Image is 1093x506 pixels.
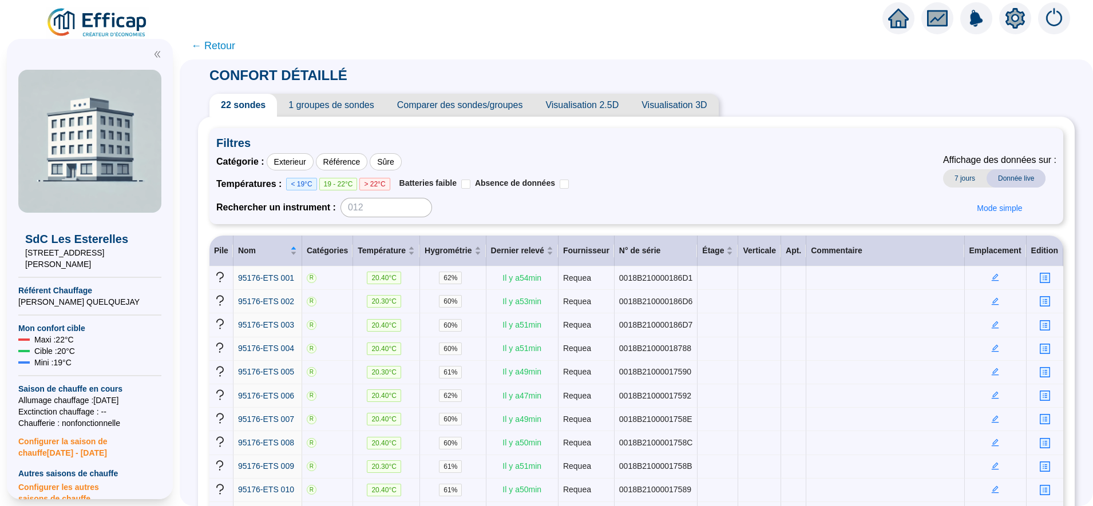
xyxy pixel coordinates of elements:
span: Pile [214,246,228,255]
span: 61 % [439,484,462,496]
span: Hygrométrie [425,245,472,257]
span: Mini : 19 °C [34,357,72,368]
span: profile [1039,343,1051,354]
span: R [307,485,316,495]
span: R [307,415,316,424]
span: Il y a 49 min [502,367,541,376]
span: fund [927,8,948,29]
a: 95176-ETS 002 [238,296,294,308]
span: 0018B2100001758B [619,461,692,471]
th: Apt. [781,236,806,266]
th: Verticale [738,236,781,266]
span: 60 % [439,295,462,308]
a: 95176-ETS 004 [238,342,294,354]
span: Allumage chauffage : [DATE] [18,395,161,406]
span: Configurer la saison de chauffe [DATE] - [DATE] [18,429,161,459]
span: Donnée live [987,169,1046,188]
span: edit [991,321,999,329]
span: Il y a 51 min [502,461,541,471]
span: question [214,342,226,354]
a: 95176-ETS 008 [238,437,294,449]
span: 0018B2100001758C [619,438,692,447]
span: 95176-ETS 010 [238,485,294,494]
span: profile [1039,437,1051,449]
th: Étage [698,236,738,266]
span: SdC Les Esterelles [25,231,155,247]
td: Requea [559,266,615,290]
span: Températures : [216,177,286,191]
span: Dernier relevé [491,245,544,257]
span: edit [991,462,999,470]
td: Requea [559,290,615,313]
span: Configurer les autres saisons de chauffe [18,479,161,504]
td: Requea [559,408,615,431]
span: 20.40 °C [367,319,401,332]
span: 22 sondes [209,94,277,117]
span: edit [991,297,999,305]
span: 20.40 °C [367,389,401,402]
span: question [214,389,226,401]
span: 19 - 22°C [319,178,358,190]
span: Comparer des sondes/groupes [386,94,534,117]
span: R [307,367,316,377]
span: Cible : 20 °C [34,345,75,357]
span: 62 % [439,272,462,284]
span: 7 jours [943,169,987,188]
td: Requea [559,384,615,408]
td: Requea [559,313,615,337]
a: 95176-ETS 009 [238,460,294,472]
span: Température [358,245,406,257]
span: R [307,297,316,306]
span: double-left [153,50,161,58]
th: Hygrométrie [420,236,486,266]
span: 61 % [439,366,462,378]
span: question [214,318,226,330]
span: 20.30 °C [367,295,401,308]
span: Affichage des données sur : [943,153,1056,167]
span: Il y a 51 min [502,344,541,353]
span: question [214,436,226,448]
button: Mode simple [968,199,1031,217]
span: Autres saisons de chauffe [18,468,161,479]
span: edit [991,439,999,447]
span: 20.40 °C [367,342,401,355]
th: Emplacement [965,236,1027,266]
span: 95176-ETS 001 [238,273,294,282]
span: 95176-ETS 002 [238,297,294,306]
a: 95176-ETS 003 [238,319,294,331]
span: 0018B21000017589 [619,485,691,494]
span: R [307,344,316,353]
td: Requea [559,361,615,384]
td: Requea [559,455,615,479]
span: 0018B2100001758E [619,415,692,424]
span: question [214,365,226,377]
span: 62 % [439,389,462,402]
span: R [307,391,316,401]
span: profile [1039,320,1051,331]
span: [PERSON_NAME] QUELQUEJAY [18,296,161,308]
span: Visualisation 3D [630,94,718,117]
span: edit [991,368,999,376]
span: 95176-ETS 007 [238,415,294,424]
th: Nom [233,236,302,266]
span: Saison de chauffe en cours [18,383,161,395]
span: profile [1039,461,1051,472]
span: 95176-ETS 004 [238,344,294,353]
span: edit [991,344,999,352]
span: edit [991,415,999,423]
span: home [888,8,909,29]
span: 1 groupes de sondes [277,94,385,117]
div: Sûre [370,153,402,170]
span: Exctinction chauffage : -- [18,406,161,417]
span: profile [1039,484,1051,496]
span: Mon confort cible [18,322,161,334]
span: profile [1039,296,1051,307]
span: Étage [702,245,724,257]
span: 0018B21000018788 [619,344,691,353]
td: Requea [559,431,615,455]
span: 60 % [439,437,462,449]
span: 60 % [439,413,462,425]
img: efficap energie logo [46,7,149,39]
span: Il y a 54 min [502,273,541,282]
input: 012 [340,198,432,217]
